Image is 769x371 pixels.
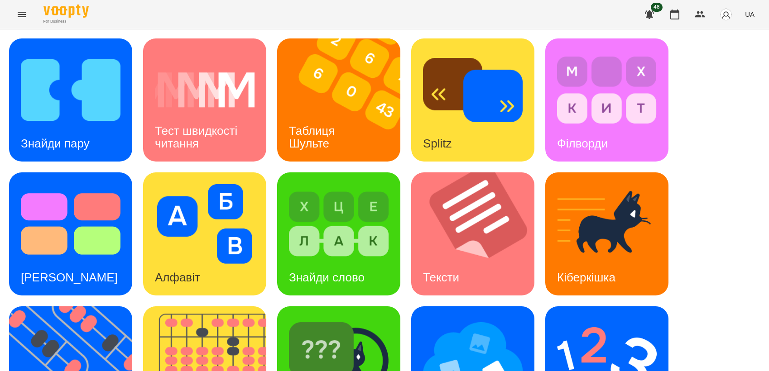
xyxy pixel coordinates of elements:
a: Тест швидкості читанняТест швидкості читання [143,38,266,162]
img: Алфавіт [155,184,255,264]
h3: Тексти [423,271,459,284]
img: Таблиця Шульте [277,38,412,162]
img: Знайди пару [21,50,120,130]
img: Voopty Logo [43,5,89,18]
h3: Таблиця Шульте [289,124,338,150]
a: ТекстиТексти [411,172,534,295]
a: Знайди паруЗнайди пару [9,38,132,162]
h3: Splitz [423,137,452,150]
img: Тест Струпа [21,184,120,264]
h3: Кіберкішка [557,271,615,284]
img: avatar_s.png [720,8,732,21]
a: SplitzSplitz [411,38,534,162]
h3: Алфавіт [155,271,200,284]
h3: Знайди слово [289,271,365,284]
a: Таблиця ШультеТаблиця Шульте [277,38,400,162]
span: For Business [43,19,89,24]
h3: [PERSON_NAME] [21,271,118,284]
h3: Філворди [557,137,608,150]
a: ФілвордиФілворди [545,38,668,162]
a: Тест Струпа[PERSON_NAME] [9,172,132,295]
img: Кіберкішка [557,184,657,264]
button: UA [741,6,758,23]
img: Тексти [411,172,546,295]
a: КіберкішкаКіберкішка [545,172,668,295]
img: Splitz [423,50,523,130]
img: Тест швидкості читання [155,50,255,130]
a: АлфавітАлфавіт [143,172,266,295]
span: UA [745,10,755,19]
h3: Знайди пару [21,137,90,150]
img: Знайди слово [289,184,389,264]
span: 48 [651,3,663,12]
img: Філворди [557,50,657,130]
a: Знайди словоЗнайди слово [277,172,400,295]
h3: Тест швидкості читання [155,124,240,150]
button: Menu [11,4,33,25]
